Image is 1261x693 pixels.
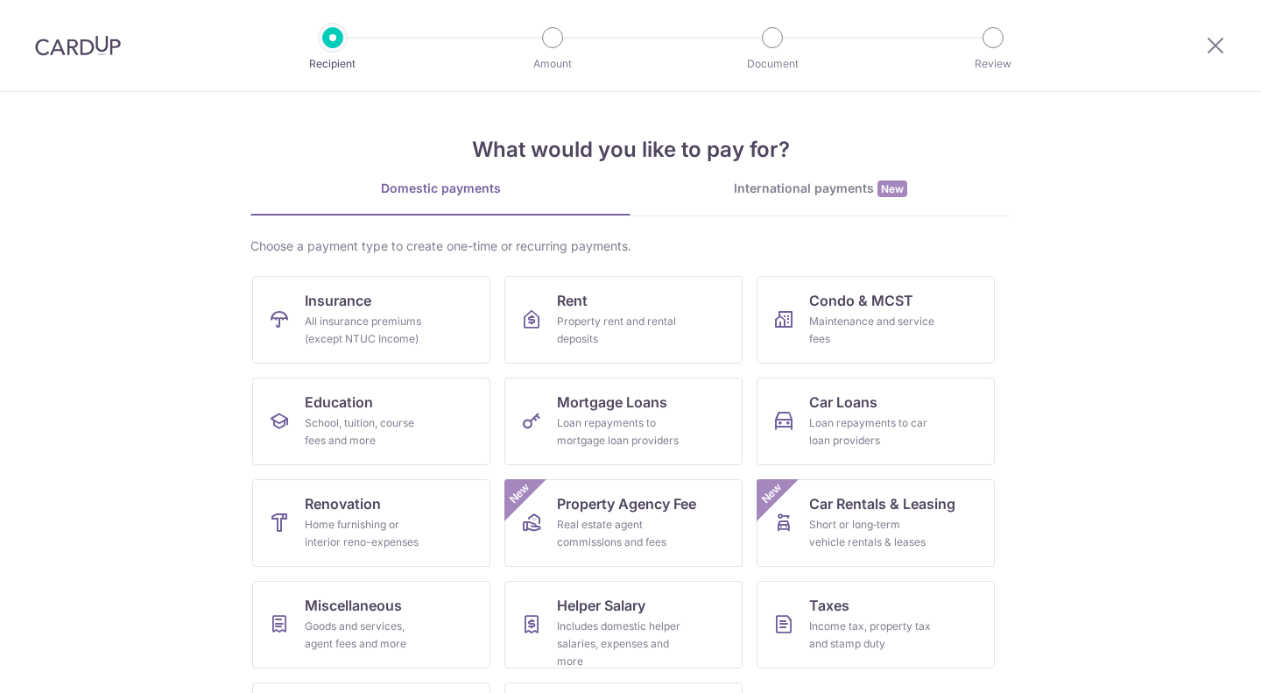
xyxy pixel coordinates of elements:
a: Car LoansLoan repayments to car loan providers [757,378,995,465]
a: Helper SalaryIncludes domestic helper salaries, expenses and more [504,581,743,668]
div: Short or long‑term vehicle rentals & leases [809,516,935,551]
div: Income tax, property tax and stamp duty [809,618,935,653]
span: Taxes [809,595,849,616]
span: New [505,479,534,508]
a: InsuranceAll insurance premiums (except NTUC Income) [252,276,490,364]
span: Car Loans [809,392,877,413]
div: Loan repayments to car loan providers [809,414,935,449]
div: Domestic payments [250,180,630,197]
div: Property rent and rental deposits [557,313,683,348]
a: Condo & MCSTMaintenance and service fees [757,276,995,364]
span: Car Rentals & Leasing [809,493,955,514]
div: Home furnishing or interior reno-expenses [305,516,431,551]
a: RentProperty rent and rental deposits [504,276,743,364]
a: Property Agency FeeReal estate agent commissions and feesNew [504,479,743,567]
p: Recipient [268,55,398,73]
a: EducationSchool, tuition, course fees and more [252,378,490,465]
span: Rent [557,290,588,311]
iframe: Opens a widget where you can find more information [1149,640,1243,684]
span: Education [305,392,373,413]
a: TaxesIncome tax, property tax and stamp duty [757,581,995,668]
div: Loan repayments to mortgage loan providers [557,414,683,449]
p: Document [708,55,837,73]
a: Mortgage LoansLoan repayments to mortgage loan providers [504,378,743,465]
a: MiscellaneousGoods and services, agent fees and more [252,581,490,668]
div: Maintenance and service fees [809,313,935,348]
h4: What would you like to pay for? [250,134,1011,166]
a: Car Rentals & LeasingShort or long‑term vehicle rentals & leasesNew [757,479,995,567]
div: International payments [630,180,1011,198]
div: Real estate agent commissions and fees [557,516,683,551]
p: Amount [488,55,617,73]
span: Condo & MCST [809,290,913,311]
div: Goods and services, agent fees and more [305,618,431,653]
span: Helper Salary [557,595,645,616]
span: Mortgage Loans [557,392,667,413]
span: New [877,180,907,197]
span: Property Agency Fee [557,493,696,514]
span: New [757,479,786,508]
p: Review [928,55,1058,73]
a: RenovationHome furnishing or interior reno-expenses [252,479,490,567]
img: CardUp [35,35,121,56]
div: Includes domestic helper salaries, expenses and more [557,618,683,670]
div: School, tuition, course fees and more [305,414,431,449]
span: Miscellaneous [305,595,402,616]
div: All insurance premiums (except NTUC Income) [305,313,431,348]
span: Insurance [305,290,371,311]
div: Choose a payment type to create one-time or recurring payments. [250,237,1011,255]
span: Renovation [305,493,381,514]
